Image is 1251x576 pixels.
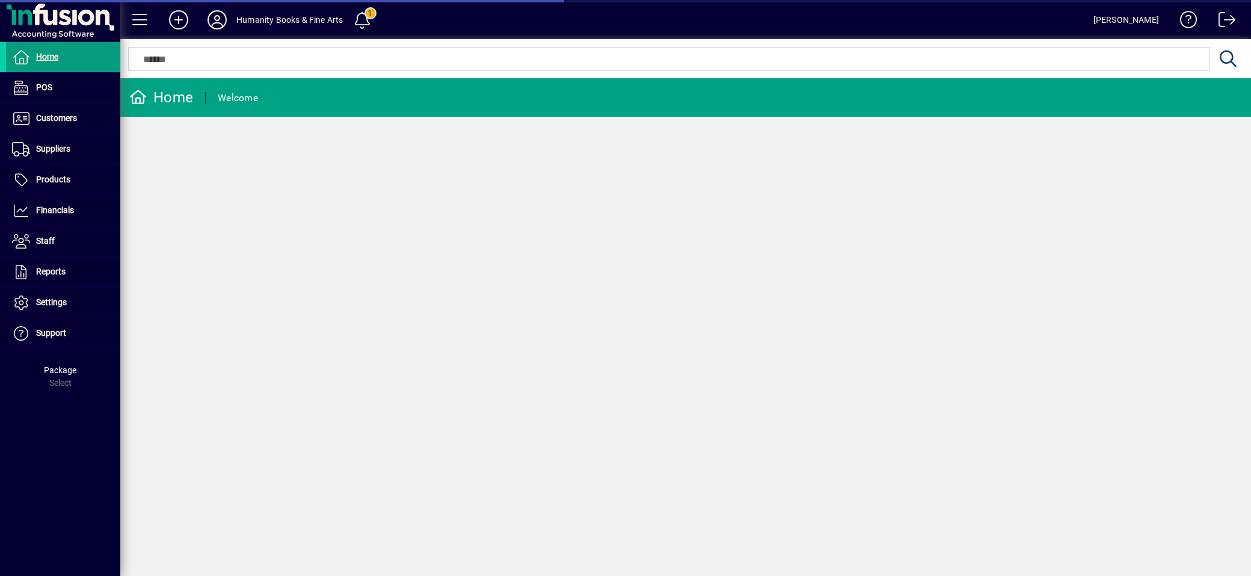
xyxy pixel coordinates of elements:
span: Financials [36,205,74,215]
span: Settings [36,297,67,307]
span: Staff [36,236,55,246]
a: Settings [6,288,120,318]
span: Package [44,365,76,375]
span: Suppliers [36,144,70,153]
div: Humanity Books & Fine Arts [236,10,343,29]
a: Customers [6,104,120,134]
div: Welcome [218,88,258,108]
a: Suppliers [6,134,120,164]
div: [PERSON_NAME] [1093,10,1159,29]
span: Home [36,52,58,61]
a: POS [6,73,120,103]
span: Customers [36,113,77,123]
a: Financials [6,196,120,226]
span: Support [36,328,66,338]
div: Home [129,88,193,107]
span: Products [36,175,70,184]
a: Support [6,318,120,348]
a: Products [6,165,120,195]
button: Add [159,9,198,31]
a: Reports [6,257,120,287]
a: Staff [6,226,120,256]
a: Knowledge Base [1171,2,1197,42]
a: Logout [1210,2,1236,42]
span: POS [36,82,52,92]
span: Reports [36,267,66,276]
button: Profile [198,9,236,31]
